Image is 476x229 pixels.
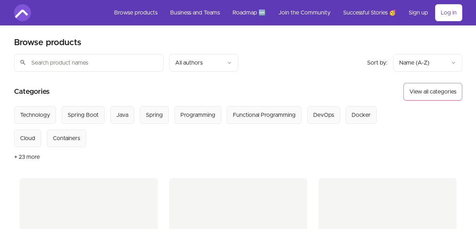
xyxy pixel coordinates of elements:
img: Amigoscode logo [14,4,31,21]
div: Containers [53,134,80,143]
div: Programming [180,111,215,119]
a: Browse products [109,4,163,21]
button: Product sort options [393,54,462,72]
button: View all categories [403,83,462,101]
div: Java [116,111,128,119]
div: Technology [20,111,50,119]
h2: Categories [14,83,50,101]
button: + 23 more [14,147,40,167]
span: search [20,58,26,67]
div: Cloud [20,134,35,143]
a: Log in [435,4,462,21]
a: Successful Stories 🥳 [338,4,402,21]
div: Functional Programming [233,111,296,119]
a: Sign up [403,4,434,21]
button: Filter by author [169,54,238,72]
div: Docker [352,111,371,119]
div: Spring [146,111,163,119]
a: Business and Teams [165,4,225,21]
div: Spring Boot [68,111,99,119]
a: Join the Community [273,4,336,21]
span: Sort by: [367,60,388,66]
a: Roadmap 🆕 [227,4,271,21]
nav: Main [109,4,462,21]
div: DevOps [313,111,334,119]
h1: Browse products [14,37,81,48]
input: Search product names [14,54,163,72]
